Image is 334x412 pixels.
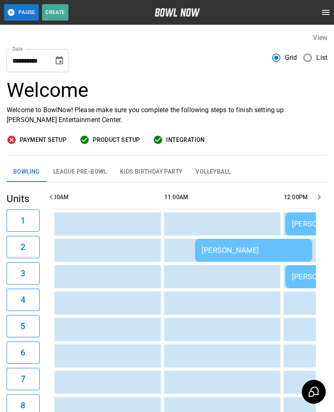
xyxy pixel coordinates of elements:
button: Create [42,4,68,21]
h6: 7 [21,372,25,386]
button: 1 [7,210,40,232]
h5: Units [7,192,40,205]
button: Pause [4,4,39,21]
h6: 4 [21,293,25,306]
span: List [316,53,327,63]
button: Bowling [7,162,47,182]
button: Volleyball [189,162,237,182]
label: View [313,34,327,42]
button: League Pre-Bowl [47,162,113,182]
button: 7 [7,368,40,390]
button: Choose date, selected date is Sep 3, 2025 [51,52,68,69]
button: 6 [7,341,40,364]
span: Integration [166,135,205,145]
h6: 2 [21,240,25,254]
div: inventory tabs [7,162,327,182]
span: Payment Setup [20,135,66,145]
h6: 3 [21,267,25,280]
h6: 5 [21,320,25,333]
h6: 1 [21,214,25,227]
button: 4 [7,289,40,311]
img: logo [155,8,200,16]
p: Welcome to BowlNow! Please make sure you complete the following steps to finish setting up [PERSO... [7,105,327,125]
button: 3 [7,262,40,285]
h6: 6 [21,346,25,359]
span: Product Setup [93,135,140,145]
button: open drawer [318,4,334,21]
div: [PERSON_NAME] [202,246,306,254]
th: 11:00AM [164,186,280,209]
button: 5 [7,315,40,337]
button: 2 [7,236,40,258]
button: Kids Birthday Party [113,162,189,182]
span: Grid [285,53,297,63]
th: 10:00AM [45,186,161,209]
h6: 8 [21,399,25,412]
h3: Welcome [7,79,327,102]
